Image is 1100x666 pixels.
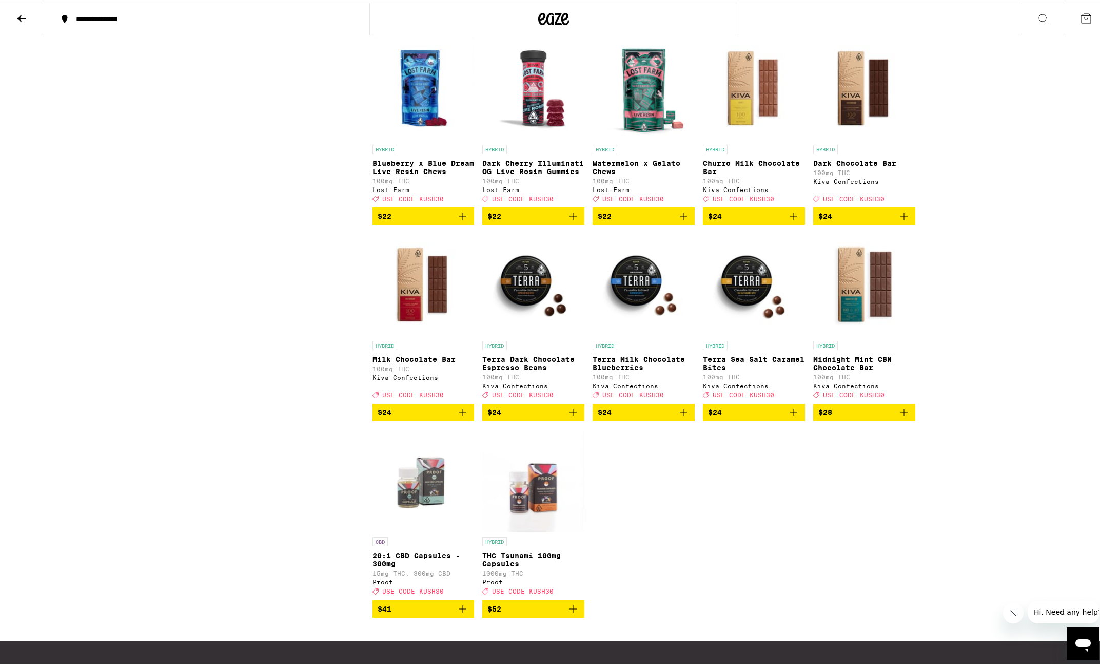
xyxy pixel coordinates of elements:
[372,184,475,191] div: Lost Farm
[818,406,832,414] span: $28
[372,372,475,378] div: Kiva Confections
[593,205,695,222] button: Add to bag
[372,175,475,182] p: 100mg THC
[703,380,805,387] div: Kiva Confections
[372,142,397,151] p: HYBRID
[593,34,695,137] img: Lost Farm - Watermelon x Gelato Chews
[372,576,475,583] div: Proof
[708,210,722,218] span: $24
[487,210,501,218] span: $22
[372,157,475,173] p: Blueberry x Blue Dream Live Resin Chews
[372,549,475,565] p: 20:1 CBD Capsules - 300mg
[703,142,728,151] p: HYBRID
[482,427,584,597] a: Open page for THC Tsunami 100mg Capsules from Proof
[482,34,584,137] img: Lost Farm - Dark Cherry Illuminati OG Live Rosin Gummies
[703,175,805,182] p: 100mg THC
[372,598,475,615] button: Add to bag
[593,401,695,418] button: Add to bag
[703,353,805,369] p: Terra Sea Salt Caramel Bites
[382,586,444,593] span: USE CODE KUSH30
[703,371,805,378] p: 100mg THC
[372,363,475,370] p: 100mg THC
[813,157,915,165] p: Dark Chocolate Bar
[372,205,475,222] button: Add to bag
[813,176,915,182] div: Kiva Confections
[813,34,915,205] a: Open page for Dark Chocolate Bar from Kiva Confections
[482,231,584,401] a: Open page for Terra Dark Chocolate Espresso Beans from Kiva Confections
[492,389,554,396] span: USE CODE KUSH30
[703,231,805,401] a: Open page for Terra Sea Salt Caramel Bites from Kiva Confections
[378,406,391,414] span: $24
[482,184,584,191] div: Lost Farm
[813,34,915,137] img: Kiva Confections - Dark Chocolate Bar
[372,427,475,597] a: Open page for 20:1 CBD Capsules - 300mg from Proof
[372,231,475,401] a: Open page for Milk Chocolate Bar from Kiva Confections
[703,338,728,348] p: HYBRID
[703,205,805,222] button: Add to bag
[593,175,695,182] p: 100mg THC
[482,401,584,418] button: Add to bag
[378,210,391,218] span: $22
[593,157,695,173] p: Watermelon x Gelato Chews
[703,157,805,173] p: Churro Milk Chocolate Bar
[482,380,584,387] div: Kiva Confections
[813,338,838,348] p: HYBRID
[713,193,774,200] span: USE CODE KUSH30
[482,598,584,615] button: Add to bag
[1067,625,1099,658] iframe: Button to launch messaging window
[482,34,584,205] a: Open page for Dark Cherry Illuminati OG Live Rosin Gummies from Lost Farm
[482,576,584,583] div: Proof
[372,535,388,544] p: CBD
[482,567,584,574] p: 1000mg THC
[813,353,915,369] p: Midnight Mint CBN Chocolate Bar
[482,353,584,369] p: Terra Dark Chocolate Espresso Beans
[813,380,915,387] div: Kiva Confections
[593,353,695,369] p: Terra Milk Chocolate Blueberries
[482,535,507,544] p: HYBRID
[708,406,722,414] span: $24
[602,193,664,200] span: USE CODE KUSH30
[813,231,915,401] a: Open page for Midnight Mint CBN Chocolate Bar from Kiva Confections
[593,231,695,333] img: Kiva Confections - Terra Milk Chocolate Blueberries
[593,184,695,191] div: Lost Farm
[813,371,915,378] p: 100mg THC
[482,157,584,173] p: Dark Cherry Illuminati OG Live Rosin Gummies
[703,184,805,191] div: Kiva Confections
[482,427,584,529] img: Proof - THC Tsunami 100mg Capsules
[487,406,501,414] span: $24
[372,231,475,333] img: Kiva Confections - Milk Chocolate Bar
[482,549,584,565] p: THC Tsunami 100mg Capsules
[492,193,554,200] span: USE CODE KUSH30
[482,231,584,333] img: Kiva Confections - Terra Dark Chocolate Espresso Beans
[823,389,885,396] span: USE CODE KUSH30
[813,167,915,174] p: 100mg THC
[482,175,584,182] p: 100mg THC
[382,193,444,200] span: USE CODE KUSH30
[813,205,915,222] button: Add to bag
[382,389,444,396] span: USE CODE KUSH30
[593,338,617,348] p: HYBRID
[813,231,915,333] img: Kiva Confections - Midnight Mint CBN Chocolate Bar
[492,586,554,593] span: USE CODE KUSH30
[703,231,805,333] img: Kiva Confections - Terra Sea Salt Caramel Bites
[482,205,584,222] button: Add to bag
[703,401,805,418] button: Add to bag
[813,401,915,418] button: Add to bag
[372,338,397,348] p: HYBRID
[823,193,885,200] span: USE CODE KUSH30
[487,602,501,611] span: $52
[482,142,507,151] p: HYBRID
[482,338,507,348] p: HYBRID
[372,34,475,205] a: Open page for Blueberry x Blue Dream Live Resin Chews from Lost Farm
[378,602,391,611] span: $41
[1028,598,1099,621] iframe: Message from company
[703,34,805,137] img: Kiva Confections - Churro Milk Chocolate Bar
[703,34,805,205] a: Open page for Churro Milk Chocolate Bar from Kiva Confections
[372,427,475,529] img: Proof - 20:1 CBD Capsules - 300mg
[593,380,695,387] div: Kiva Confections
[372,353,475,361] p: Milk Chocolate Bar
[372,401,475,418] button: Add to bag
[372,34,475,137] img: Lost Farm - Blueberry x Blue Dream Live Resin Chews
[593,371,695,378] p: 100mg THC
[1003,600,1024,621] iframe: Close message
